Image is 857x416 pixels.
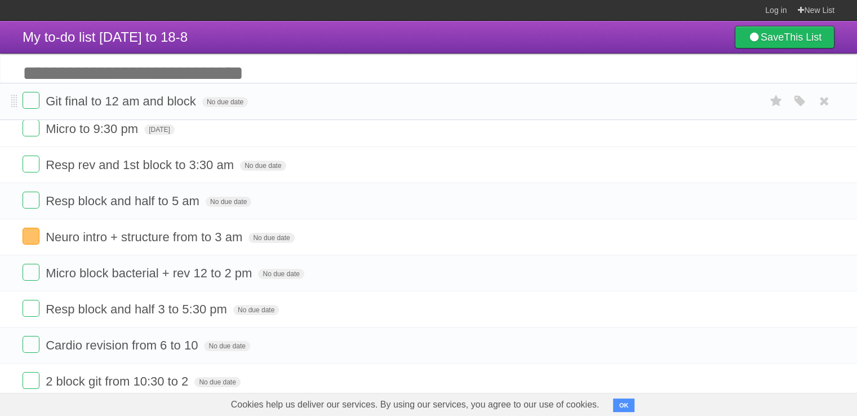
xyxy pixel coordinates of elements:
span: No due date [240,161,286,171]
span: Cardio revision from 6 to 10 [46,338,201,352]
span: Resp block and half to 5 am [46,194,202,208]
span: Neuro intro + structure from to 3 am [46,230,245,244]
label: Done [23,92,39,109]
label: Done [23,120,39,136]
label: Done [23,336,39,353]
span: Cookies help us deliver our services. By using our services, you agree to our use of cookies. [220,393,611,416]
span: Micro to 9:30 pm [46,122,141,136]
label: Done [23,372,39,389]
span: No due date [202,97,248,107]
span: No due date [206,197,251,207]
span: Resp block and half 3 to 5:30 pm [46,302,230,316]
span: Resp rev and 1st block to 3:30 am [46,158,237,172]
button: OK [613,399,635,412]
a: SaveThis List [735,26,834,48]
span: Git final to 12 am and block [46,94,199,108]
label: Done [23,192,39,209]
b: This List [784,32,822,43]
span: [DATE] [144,125,175,135]
span: 2 block git from 10:30 to 2 [46,374,191,388]
span: No due date [258,269,304,279]
label: Done [23,300,39,317]
span: No due date [248,233,294,243]
label: Done [23,156,39,172]
label: Star task [766,92,787,110]
span: No due date [204,341,250,351]
label: Done [23,228,39,245]
label: Done [23,264,39,281]
span: My to-do list [DATE] to 18-8 [23,29,188,45]
span: Micro block bacterial + rev 12 to 2 pm [46,266,255,280]
span: No due date [233,305,279,315]
span: No due date [194,377,240,387]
